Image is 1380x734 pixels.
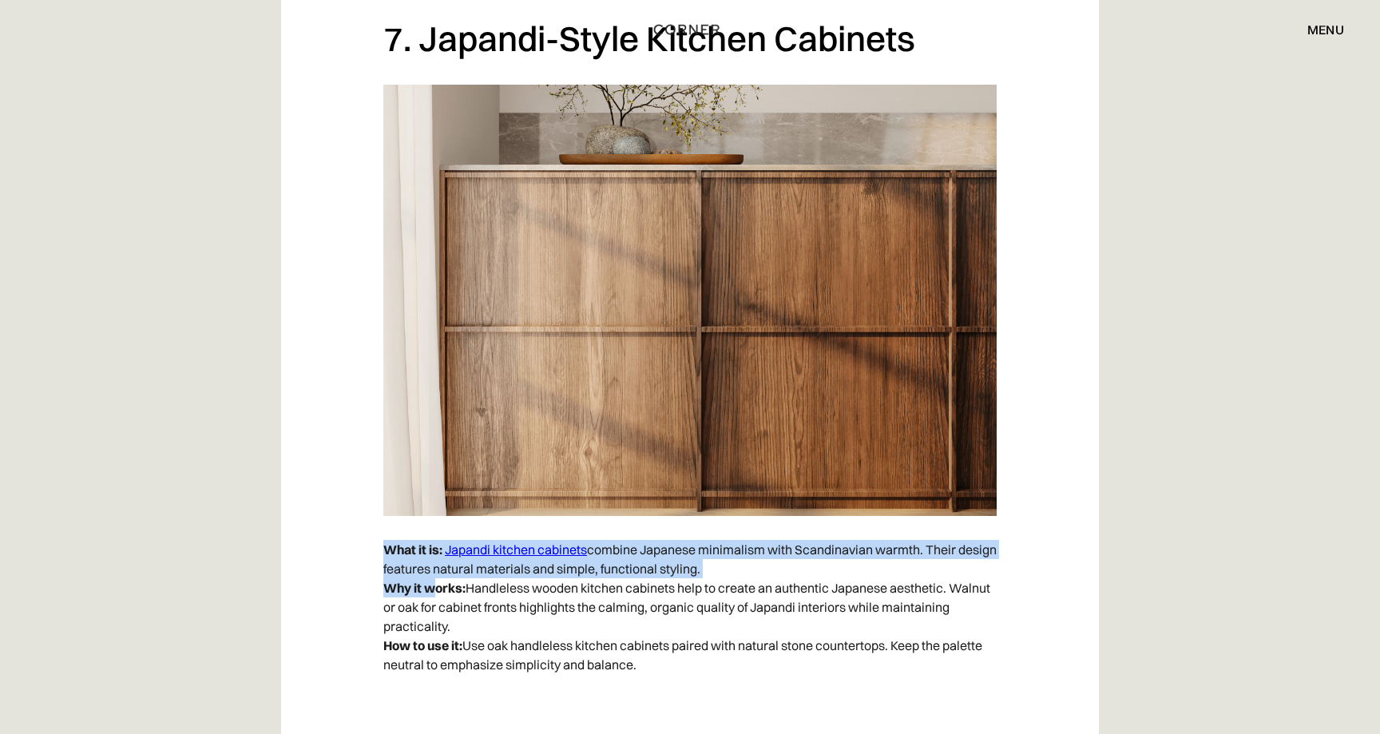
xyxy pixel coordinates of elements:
strong: What it is: [383,542,442,557]
div: menu [1291,16,1344,43]
strong: Why it works: [383,580,466,596]
p: combine Japanese minimalism with Scandinavian warmth. Their design features natural materials and... [383,532,997,682]
img: American walnut Japandi kitchen cabinets with a decorative plant on the countertop. [383,85,997,516]
a: home [635,19,745,40]
a: Japandi kitchen cabinets [445,542,587,557]
div: menu [1307,23,1344,36]
p: ‍ [383,682,997,717]
strong: How to use it: [383,637,462,653]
